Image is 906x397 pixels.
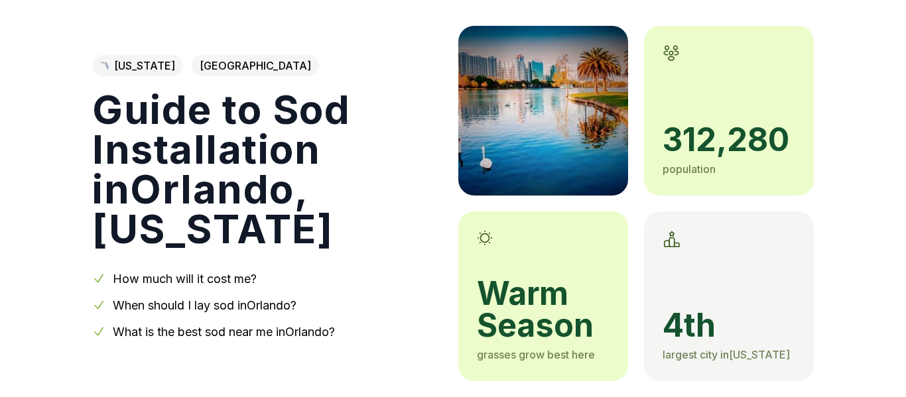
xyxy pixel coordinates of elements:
img: Florida state outline [100,62,109,70]
span: warm season [477,278,610,341]
a: What is the best sod near me inOrlando? [113,325,335,339]
span: grasses grow best here [477,348,595,361]
a: When should I lay sod inOrlando? [113,298,296,312]
a: [US_STATE] [92,55,183,76]
span: 312,280 [663,124,795,156]
h1: Guide to Sod Installation in Orlando , [US_STATE] [92,89,437,249]
span: population [663,162,716,176]
span: largest city in [US_STATE] [663,348,790,361]
span: 4th [663,310,795,341]
span: [GEOGRAPHIC_DATA] [192,55,319,76]
img: A picture of Orlando [458,26,628,196]
a: How much will it cost me? [113,272,257,286]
